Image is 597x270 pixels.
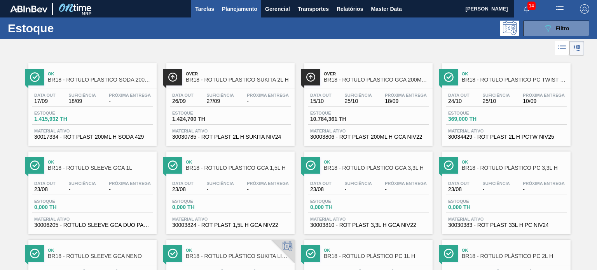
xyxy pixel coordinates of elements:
[247,93,289,98] span: Próxima Entrega
[385,186,427,192] span: -
[30,72,40,82] img: Ícone
[172,116,227,122] span: 1.424,700 TH
[206,98,234,104] span: 27/09
[34,204,89,210] span: 0,000 TH
[109,186,151,192] span: -
[385,98,427,104] span: 18/09
[306,160,316,170] img: Ícone
[172,93,194,98] span: Data out
[523,181,565,186] span: Próxima Entrega
[555,4,564,14] img: userActions
[172,186,194,192] span: 23/08
[68,186,96,192] span: -
[68,98,96,104] span: 18/09
[462,165,567,171] span: BR18 - RÓTULO PLÁSTICO PC 3,3L H
[310,111,365,115] span: Estoque
[523,98,565,104] span: 10/09
[462,160,567,164] span: Ok
[444,160,454,170] img: Ícone
[206,181,234,186] span: Suficiência
[385,181,427,186] span: Próxima Entrega
[448,93,470,98] span: Data out
[310,204,365,210] span: 0,000 TH
[34,217,151,221] span: Material ativo
[310,134,427,140] span: 30003806 - ROT PLAST 200ML H GCA NIV22
[23,57,161,146] a: ÍconeOkBR18 - RÓTULO PLÁSTICO SODA 200ML HData out17/09Suficiência18/09Próxima Entrega-Estoque1.4...
[310,186,332,192] span: 23/08
[172,134,289,140] span: 30030785 - ROT PLAST 2L H SUKITA NIV24
[48,253,153,259] span: BR18 - RÓTULO SLEEVE GCA NENO
[310,222,427,228] span: 30003810 - ROT PLAST 3,3L H GCA NIV22
[298,4,329,14] span: Transportes
[34,199,89,204] span: Estoque
[448,129,565,133] span: Material ativo
[186,71,291,76] span: Over
[436,146,574,234] a: ÍconeOkBR18 - RÓTULO PLÁSTICO PC 3,3L HData out23/08Suficiência-Próxima Entrega-Estoque0,000 THMa...
[482,98,510,104] span: 25/10
[444,249,454,258] img: Ícone
[306,72,316,82] img: Ícone
[448,217,565,221] span: Material ativo
[172,217,289,221] span: Material ativo
[324,253,429,259] span: BR18 - RÓTULO PLÁSTICO PC 1L H
[462,248,567,253] span: Ok
[34,93,56,98] span: Data out
[172,222,289,228] span: 30003824 - ROT PLAST 1,5L H GCA NIV22
[344,181,372,186] span: Suficiência
[344,98,372,104] span: 25/10
[186,253,291,259] span: BR18 - ROTULO PLÁSTICO SUKITA LIMÃO 2L H
[448,204,503,210] span: 0,000 TH
[337,4,363,14] span: Relatórios
[444,72,454,82] img: Ícone
[30,160,40,170] img: Ícone
[48,77,153,83] span: BR18 - RÓTULO PLÁSTICO SODA 200ML H
[310,181,332,186] span: Data out
[448,111,503,115] span: Estoque
[172,129,289,133] span: Material ativo
[247,181,289,186] span: Próxima Entrega
[222,4,257,14] span: Planejamento
[168,249,178,258] img: Ícone
[523,93,565,98] span: Próxima Entrega
[34,116,89,122] span: 1.415,932 TH
[448,116,503,122] span: 369,000 TH
[186,77,291,83] span: BR18 - RÓTULO PLÁSTICO SUKITA 2L H
[385,93,427,98] span: Próxima Entrega
[48,160,153,164] span: Ok
[569,41,584,56] div: Visão em Cards
[172,111,227,115] span: Estoque
[161,57,298,146] a: ÍconeOverBR18 - RÓTULO PLÁSTICO SUKITA 2L HData out26/09Suficiência27/09Próxima Entrega-Estoque1....
[34,98,56,104] span: 17/09
[186,165,291,171] span: BR18 - RÓTULO PLÁSTICO GCA 1,5L H
[310,199,365,204] span: Estoque
[109,98,151,104] span: -
[482,93,510,98] span: Suficiência
[448,134,565,140] span: 30034429 - ROT PLAST 2L H PCTW NIV25
[186,248,291,253] span: Ok
[109,181,151,186] span: Próxima Entrega
[109,93,151,98] span: Próxima Entrega
[448,222,565,228] span: 30030383 - ROT PLAST 33L H PC NIV24
[448,181,470,186] span: Data out
[523,186,565,192] span: -
[48,71,153,76] span: Ok
[514,3,539,14] button: Notificações
[462,77,567,83] span: BR18 - RÓTULO PLÁSTICO PC TWIST 2L H
[310,98,332,104] span: 15/10
[298,57,436,146] a: ÍconeOverBR18 - RÓTULO PLÁSTICO GCA 200ML HData out15/10Suficiência25/10Próxima Entrega18/09Estoq...
[206,93,234,98] span: Suficiência
[48,248,153,253] span: Ok
[34,222,151,228] span: 30006205 - ROTULO SLEEVE GCA DUO PACK NENO
[556,25,569,31] span: Filtro
[186,160,291,164] span: Ok
[34,111,89,115] span: Estoque
[168,72,178,82] img: Ícone
[324,77,429,83] span: BR18 - RÓTULO PLÁSTICO GCA 200ML H
[371,4,401,14] span: Master Data
[8,24,119,33] h1: Estoque
[344,186,372,192] span: -
[462,253,567,259] span: BR18 - RÓTULO PLÁSTICO PC 2L H
[324,165,429,171] span: BR18 - RÓTULO PLÁSTICO GCA 3,3L H
[161,146,298,234] a: ÍconeOkBR18 - RÓTULO PLÁSTICO GCA 1,5L HData out23/08Suficiência-Próxima Entrega-Estoque0,000 THM...
[68,93,96,98] span: Suficiência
